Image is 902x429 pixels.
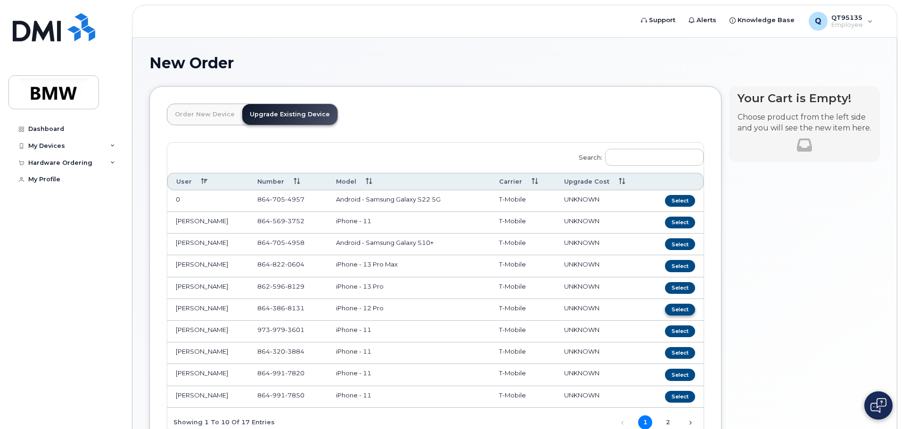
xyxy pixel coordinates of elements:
[285,304,304,312] span: 8131
[270,217,285,225] span: 569
[167,104,242,125] a: Order New Device
[285,195,304,203] span: 4957
[167,299,249,321] td: [PERSON_NAME]
[491,342,556,364] td: T-Mobile
[665,369,695,380] button: Select
[270,283,285,290] span: 596
[167,190,249,212] td: 0
[167,212,249,234] td: [PERSON_NAME]
[564,217,599,225] span: UNKNOWN
[564,369,599,377] span: UNKNOWN
[564,326,599,333] span: UNKNOWN
[564,239,599,246] span: UNKNOWN
[149,55,880,71] h1: New Order
[270,239,285,246] span: 705
[491,173,556,190] th: Carrier: activate to sort column ascending
[665,325,695,337] button: Select
[573,143,704,169] label: Search:
[738,112,871,134] p: Choose product from the left side and you will see the new item here.
[167,173,249,190] th: User: activate to sort column descending
[257,239,304,246] span: 864
[328,255,491,277] td: iPhone - 13 Pro Max
[167,321,249,342] td: [PERSON_NAME]
[491,234,556,255] td: T-Mobile
[167,277,249,299] td: [PERSON_NAME]
[242,104,337,125] a: Upgrade Existing Device
[328,364,491,386] td: iPhone - 11
[328,190,491,212] td: Android - Samsung Galaxy S22 5G
[605,149,704,166] input: Search:
[270,391,285,399] span: 991
[665,195,695,207] button: Select
[285,326,304,333] span: 3601
[285,260,304,268] span: 0604
[564,260,599,268] span: UNKNOWN
[285,369,304,377] span: 7820
[491,364,556,386] td: T-Mobile
[556,173,647,190] th: Upgrade Cost: activate to sort column ascending
[491,277,556,299] td: T-Mobile
[665,347,695,359] button: Select
[491,212,556,234] td: T-Mobile
[257,217,304,225] span: 864
[564,304,599,312] span: UNKNOWN
[285,283,304,290] span: 8129
[665,217,695,228] button: Select
[257,195,304,203] span: 864
[491,255,556,277] td: T-Mobile
[285,239,304,246] span: 4958
[491,321,556,342] td: T-Mobile
[328,299,491,321] td: iPhone - 12 Pro
[167,386,249,408] td: [PERSON_NAME]
[167,342,249,364] td: [PERSON_NAME]
[285,391,304,399] span: 7850
[870,398,886,413] img: Open chat
[491,386,556,408] td: T-Mobile
[328,173,491,190] th: Model: activate to sort column ascending
[491,299,556,321] td: T-Mobile
[257,391,304,399] span: 864
[328,234,491,255] td: Android - Samsung Galaxy S10+
[738,92,871,105] h4: Your Cart is Empty!
[328,321,491,342] td: iPhone - 11
[665,238,695,250] button: Select
[270,304,285,312] span: 386
[257,260,304,268] span: 864
[564,348,599,355] span: UNKNOWN
[564,195,599,203] span: UNKNOWN
[270,348,285,355] span: 320
[270,326,285,333] span: 979
[257,326,304,333] span: 973
[257,304,304,312] span: 864
[270,260,285,268] span: 822
[285,348,304,355] span: 3884
[564,391,599,399] span: UNKNOWN
[270,195,285,203] span: 705
[167,364,249,386] td: [PERSON_NAME]
[491,190,556,212] td: T-Mobile
[328,386,491,408] td: iPhone - 11
[328,342,491,364] td: iPhone - 11
[328,277,491,299] td: iPhone - 13 Pro
[564,283,599,290] span: UNKNOWN
[257,369,304,377] span: 864
[257,283,304,290] span: 862
[270,369,285,377] span: 991
[665,282,695,294] button: Select
[665,260,695,272] button: Select
[665,304,695,316] button: Select
[285,217,304,225] span: 3752
[328,212,491,234] td: iPhone - 11
[249,173,328,190] th: Number: activate to sort column ascending
[665,391,695,403] button: Select
[167,255,249,277] td: [PERSON_NAME]
[167,234,249,255] td: [PERSON_NAME]
[257,348,304,355] span: 864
